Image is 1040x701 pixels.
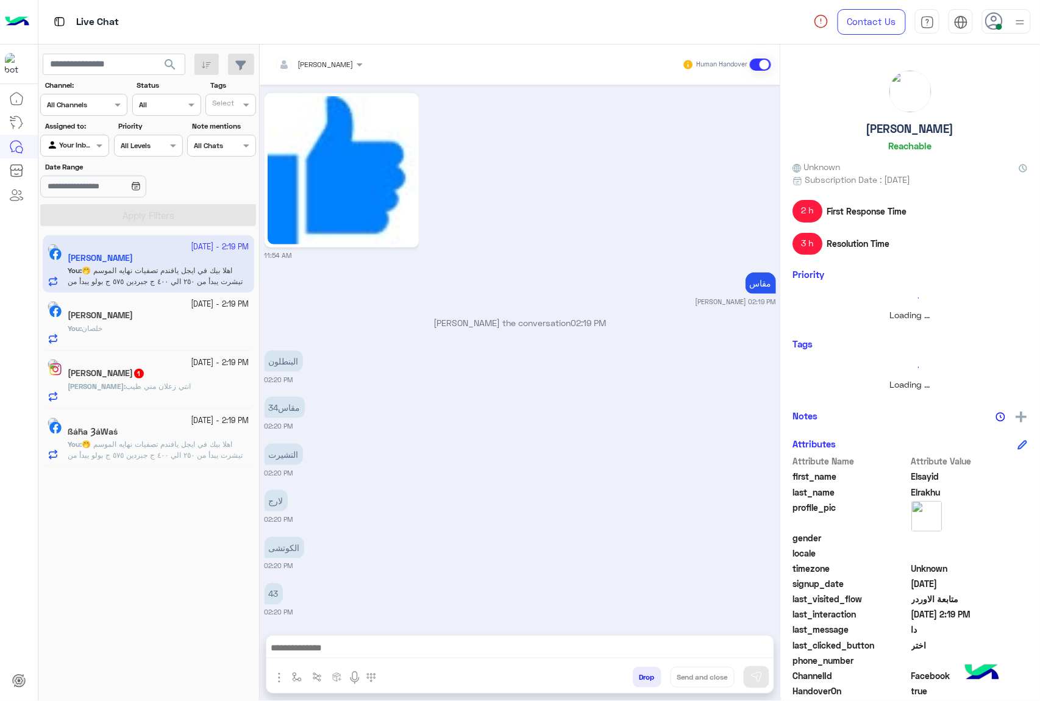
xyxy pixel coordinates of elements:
[915,9,939,35] a: tab
[793,269,825,280] h6: Priority
[750,671,763,683] img: send message
[912,623,1028,636] span: دا
[1016,411,1027,422] img: add
[68,427,118,437] h5: ßáĥa ȜáWaś
[5,9,29,35] img: Logo
[793,200,823,222] span: 2 h
[265,608,293,617] small: 02:20 PM
[996,412,1006,422] img: notes
[793,592,910,605] span: last_visited_flow
[793,160,841,173] span: Unknown
[890,71,931,112] img: picture
[793,410,818,421] h6: Notes
[696,60,747,69] small: Human Handover
[265,251,292,260] small: 11:54 AM
[155,54,185,80] button: search
[912,577,1028,590] span: 2025-03-03T18:08:23.021Z
[134,369,144,379] span: 1
[961,652,1003,695] img: hulul-logo.png
[82,324,102,333] span: خلصان
[48,301,59,312] img: picture
[793,338,1028,349] h6: Tags
[307,667,327,687] button: Trigger scenario
[68,368,145,379] h5: JUBA
[265,421,293,431] small: 02:20 PM
[68,324,80,333] span: You
[68,324,82,333] b: :
[265,397,305,418] p: 4/10/2025, 2:20 PM
[838,9,906,35] a: Contact Us
[191,357,249,369] small: [DATE] - 2:19 PM
[265,561,293,571] small: 02:20 PM
[45,80,126,91] label: Channel:
[814,14,828,29] img: spinner
[912,455,1028,468] span: Attribute Value
[746,272,776,294] p: 4/10/2025, 2:19 PM
[68,439,245,504] span: اهلا بيك في ايجل يافندم تصفيات نهايه الموسم 🤭 تيشرت يبدأ من ٢٥٠ الي ٤٠٠ ج جبردين ٥٧٥ ج بولو يبدأ ...
[45,162,182,173] label: Date Range
[921,15,935,29] img: tab
[912,562,1028,575] span: Unknown
[793,608,910,621] span: last_interaction
[118,121,181,132] label: Priority
[265,316,776,329] p: [PERSON_NAME] the conversation
[49,363,62,375] img: Instagram
[912,608,1028,621] span: 2025-10-04T11:19:35.971Z
[163,57,177,72] span: search
[793,654,910,667] span: phone_number
[40,204,256,226] button: Apply Filters
[891,310,931,320] span: Loading ...
[49,422,62,434] img: Facebook
[332,672,342,682] img: create order
[571,318,607,328] span: 02:19 PM
[796,357,1025,378] div: loading...
[292,672,302,682] img: select flow
[827,237,890,250] span: Resolution Time
[793,438,836,449] h6: Attributes
[68,382,124,391] span: [PERSON_NAME]
[793,669,910,682] span: ChannelId
[265,375,293,385] small: 02:20 PM
[192,121,255,132] label: Note mentions
[912,486,1028,499] span: Elrakhu
[312,672,322,682] img: Trigger scenario
[268,96,416,244] img: 39178562_1505197616293642_5411344281094848512_n.png
[912,547,1028,560] span: null
[126,382,191,391] span: انتي زعلان مني طيب
[912,685,1028,697] span: true
[867,122,955,136] h5: [PERSON_NAME]
[49,305,62,318] img: Facebook
[889,140,932,151] h6: Reachable
[793,547,910,560] span: locale
[68,310,133,321] h5: Kareem Ali
[191,415,249,427] small: [DATE] - 2:19 PM
[793,532,910,544] span: gender
[68,439,80,449] span: You
[954,15,968,29] img: tab
[265,350,303,372] p: 4/10/2025, 2:20 PM
[793,470,910,483] span: first_name
[265,537,304,558] p: 4/10/2025, 2:20 PM
[827,205,907,218] span: First Response Time
[48,418,59,429] img: picture
[805,173,911,186] span: Subscription Date : [DATE]
[696,297,776,307] small: [PERSON_NAME] 02:19 PM
[5,53,27,75] img: 713415422032625
[68,382,126,391] b: :
[633,667,661,688] button: Drop
[793,233,823,255] span: 3 h
[68,439,82,449] b: :
[265,583,283,605] p: 4/10/2025, 2:20 PM
[76,14,119,30] p: Live Chat
[912,669,1028,682] span: 0
[287,667,307,687] button: select flow
[137,80,199,91] label: Status
[793,562,910,575] span: timezone
[793,685,910,697] span: HandoverOn
[671,667,735,688] button: Send and close
[793,623,910,636] span: last_message
[265,490,288,511] p: 4/10/2025, 2:20 PM
[891,379,931,390] span: Loading ...
[52,14,67,29] img: tab
[265,514,293,524] small: 02:20 PM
